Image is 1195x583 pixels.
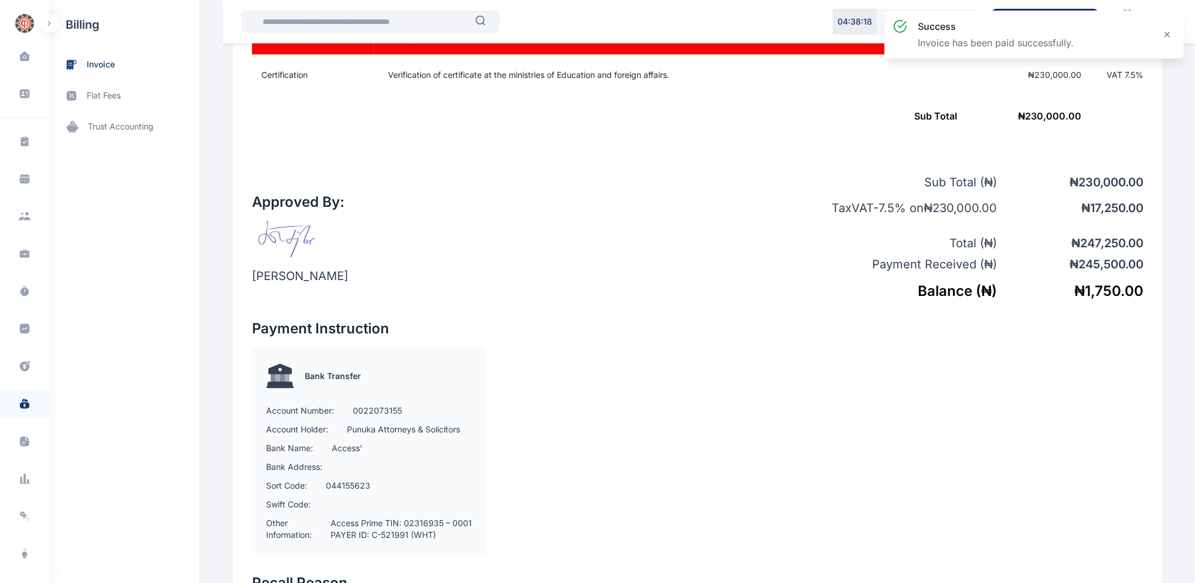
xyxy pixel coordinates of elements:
a: invoice [49,49,199,80]
p: [PERSON_NAME] [252,268,348,284]
p: 044155623 [326,480,370,492]
td: ₦ 230,000.00 [252,96,1091,137]
p: Invoice has been paid successfully. [918,36,1074,50]
td: Certification [252,54,374,96]
p: Other Information: [266,517,312,541]
span: trust accounting [88,121,154,133]
p: Total ( ₦ ) [792,235,997,251]
p: ₦ 17,250.00 [997,200,1143,216]
p: Account Holder: [266,424,328,435]
p: 0022073155 [353,405,402,417]
p: Account Number: [266,405,334,417]
p: ₦ 245,500.00 [997,256,1143,272]
td: VAT 7.5 % [1091,54,1143,96]
h2: Payment Instruction [252,319,698,338]
p: Swift Code: [266,499,311,510]
p: Bank Transfer [305,370,361,382]
h5: ₦ 1,750.00 [997,282,1143,301]
td: Verification of certificate at the ministries of Education and foreign affairs. [374,54,955,96]
a: Calendar [1108,4,1148,39]
td: ₦230,000.00 [955,54,1091,96]
p: ₦ 247,250.00 [997,235,1143,251]
p: Access Prime TIN: 02316935 – 0001 PAYER ID: C-521991 (WHT) [331,517,472,541]
img: signature [252,221,327,258]
p: Bank Name: [266,442,313,454]
p: 04 : 38 : 18 [838,16,873,28]
h3: success [918,19,1074,33]
p: ₦ 230,000.00 [997,174,1143,190]
span: flat fees [87,90,121,102]
p: Sub Total ( ₦ ) [792,174,997,190]
p: Sort Code: [266,480,307,492]
p: Payment Received ( ₦ ) [792,256,997,272]
p: Access' [332,442,362,454]
span: Sub Total [914,110,957,122]
button: Pause [877,9,932,35]
h5: Balance ( ₦ ) [792,282,997,301]
a: flat fees [49,80,199,111]
a: trust accounting [49,111,199,142]
p: Punuka Attorneys & Solicitors [347,424,460,435]
p: Bank Address: [266,461,322,473]
p: Tax VAT - 7.5 % on ₦ 230,000.00 [792,200,997,216]
h2: Approved By: [252,193,348,212]
span: invoice [87,59,115,71]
